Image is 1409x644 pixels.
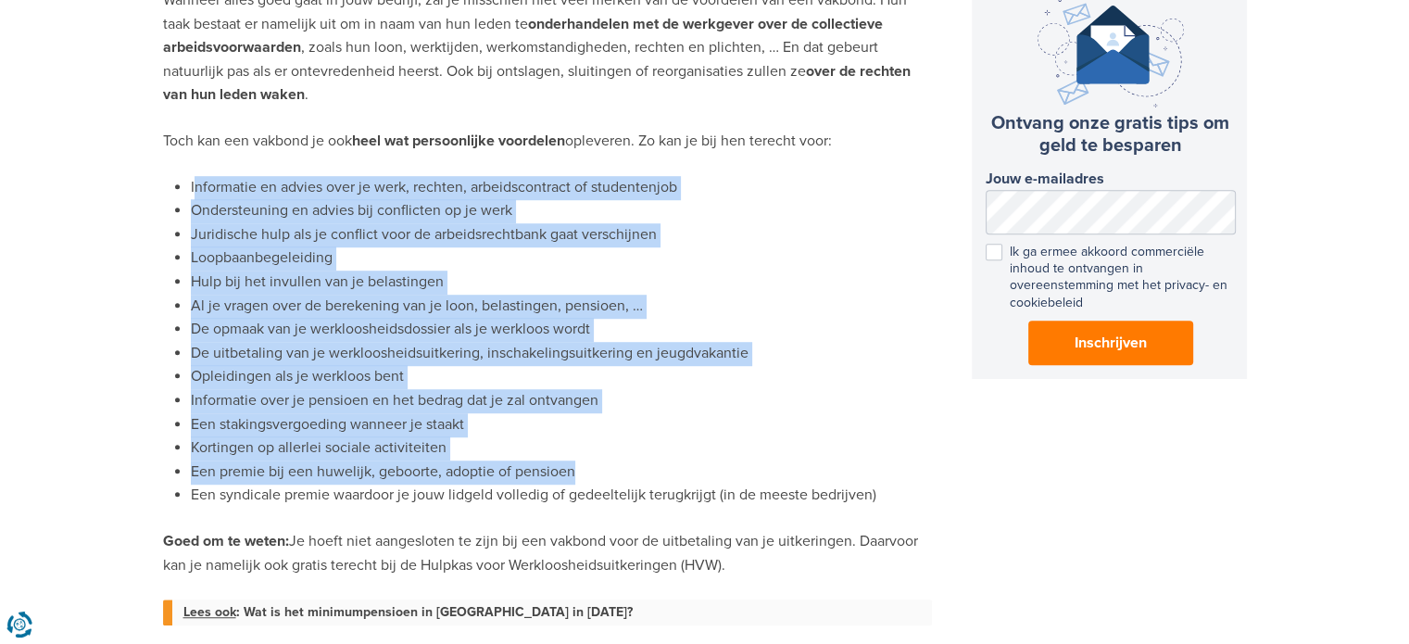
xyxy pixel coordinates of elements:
[191,223,932,247] li: Juridische hulp als je conflict voor de arbeidsrechtbank gaat verschijnen
[191,295,932,319] li: Al je vragen over de berekening van je loon, belastingen, pensioen, …
[1028,321,1193,365] button: Inschrijven
[191,176,932,200] li: Informatie en advies over je werk, rechten, arbeidscontract of studentenjob
[191,389,932,413] li: Informatie over je pensioen en het bedrag dat je zal ontvangen
[163,530,932,577] p: Je hoeft niet aangesloten te zijn bij een vakbond voor de uitbetaling van je uitkeringen. Daarvoo...
[191,342,932,366] li: De uitbetaling van je werkloosheidsuitkering, inschakelingsuitkering en jeugdvakantie
[986,112,1236,157] h3: Ontvang onze gratis tips om geld te besparen
[183,604,236,620] span: Lees ook
[1075,332,1147,354] span: Inschrijven
[183,600,932,625] a: Lees ook: Wat is het minimumpensioen in [GEOGRAPHIC_DATA] in [DATE]?
[191,461,932,485] li: Een premie bij een huwelijk, geboorte, adoptie of pensioen
[191,413,932,437] li: Een stakingsvergoeding wanneer je staakt
[972,423,1250,544] iframe: fb:page Facebook Social Plugin
[191,199,932,223] li: Ondersteuning en advies bij conflicten op je werk
[352,132,565,150] strong: heel wat persoonlijke voordelen
[163,532,289,550] strong: Goed om te weten:
[986,244,1236,311] label: Ik ga ermee akkoord commerciële inhoud te ontvangen in overeenstemming met het privacy- en cookie...
[163,130,932,154] p: Toch kan een vakbond je ook opleveren. Zo kan je bij hen terecht voor:
[986,170,1236,188] label: Jouw e-mailadres
[191,484,932,508] li: Een syndicale premie waardoor je jouw lidgeld volledig of gedeeltelijk terugkrijgt (in de meeste ...
[191,246,932,271] li: Loopbaanbegeleiding
[191,436,932,461] li: Kortingen op allerlei sociale activiteiten
[191,271,932,295] li: Hulp bij het invullen van je belastingen
[191,318,932,342] li: De opmaak van je werkloosheidsdossier als je werkloos wordt
[191,365,932,389] li: Opleidingen als je werkloos bent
